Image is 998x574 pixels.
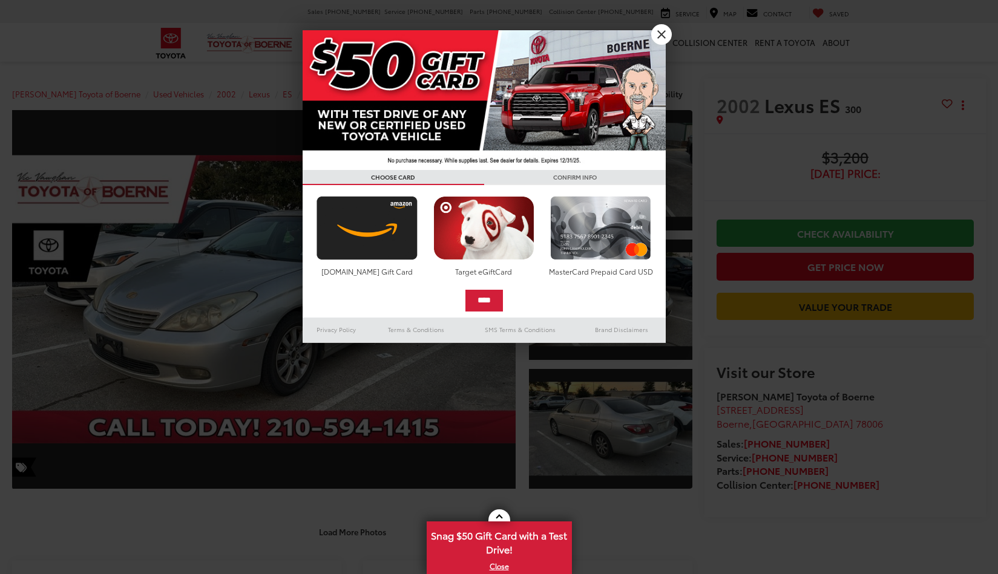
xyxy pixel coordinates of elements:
[303,322,370,337] a: Privacy Policy
[577,322,666,337] a: Brand Disclaimers
[430,196,537,260] img: targetcard.png
[303,170,484,185] h3: CHOOSE CARD
[428,523,571,559] span: Snag $50 Gift Card with a Test Drive!
[547,266,654,276] div: MasterCard Prepaid Card USD
[430,266,537,276] div: Target eGiftCard
[314,266,421,276] div: [DOMAIN_NAME] Gift Card
[303,30,666,170] img: 42635_top_851395.jpg
[484,170,666,185] h3: CONFIRM INFO
[463,322,577,337] a: SMS Terms & Conditions
[314,196,421,260] img: amazoncard.png
[547,196,654,260] img: mastercard.png
[370,322,462,337] a: Terms & Conditions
